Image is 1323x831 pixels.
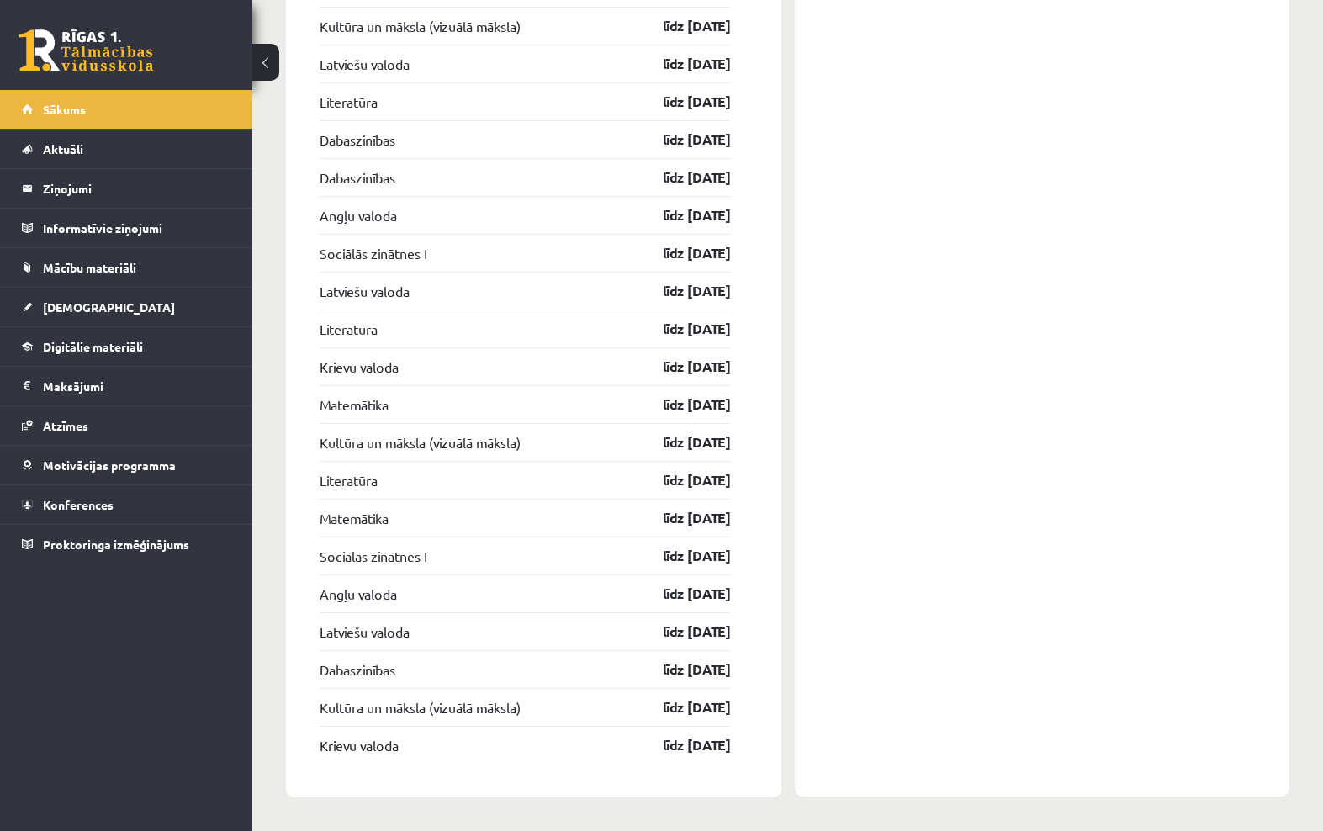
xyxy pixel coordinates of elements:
a: Matemātika [320,508,389,528]
a: Aktuāli [22,130,231,168]
a: līdz [DATE] [633,470,731,490]
a: līdz [DATE] [633,622,731,642]
a: līdz [DATE] [633,54,731,74]
a: Sākums [22,90,231,129]
span: Proktoringa izmēģinājums [43,537,189,552]
span: Sākums [43,102,86,117]
a: Angļu valoda [320,584,397,604]
a: līdz [DATE] [633,394,731,415]
a: Mācību materiāli [22,248,231,287]
a: līdz [DATE] [633,130,731,150]
a: Kultūra un māksla (vizuālā māksla) [320,697,521,717]
span: Digitālie materiāli [43,339,143,354]
a: Latviešu valoda [320,281,410,301]
a: Maksājumi [22,367,231,405]
a: Literatūra [320,92,378,112]
span: Atzīmes [43,418,88,433]
a: līdz [DATE] [633,659,731,680]
span: Mācību materiāli [43,260,136,275]
span: Konferences [43,497,114,512]
span: [DEMOGRAPHIC_DATA] [43,299,175,315]
a: līdz [DATE] [633,546,731,566]
a: Literatūra [320,470,378,490]
span: Motivācijas programma [43,458,176,473]
a: Latviešu valoda [320,622,410,642]
a: Kultūra un māksla (vizuālā māksla) [320,16,521,36]
a: Kultūra un māksla (vizuālā māksla) [320,432,521,453]
a: Ziņojumi [22,169,231,208]
a: līdz [DATE] [633,432,731,453]
a: Matemātika [320,394,389,415]
a: Konferences [22,485,231,524]
a: līdz [DATE] [633,205,731,225]
a: līdz [DATE] [633,697,731,717]
a: [DEMOGRAPHIC_DATA] [22,288,231,326]
a: līdz [DATE] [633,16,731,36]
a: līdz [DATE] [633,508,731,528]
legend: Ziņojumi [43,169,231,208]
a: Latviešu valoda [320,54,410,74]
a: līdz [DATE] [633,92,731,112]
a: Proktoringa izmēģinājums [22,525,231,564]
a: Krievu valoda [320,357,399,377]
a: līdz [DATE] [633,281,731,301]
a: Informatīvie ziņojumi [22,209,231,247]
a: Literatūra [320,319,378,339]
legend: Maksājumi [43,367,231,405]
a: Dabaszinības [320,659,395,680]
span: Aktuāli [43,141,83,156]
a: Digitālie materiāli [22,327,231,366]
a: līdz [DATE] [633,584,731,604]
a: Atzīmes [22,406,231,445]
a: līdz [DATE] [633,735,731,755]
a: Dabaszinības [320,167,395,188]
a: Krievu valoda [320,735,399,755]
a: Angļu valoda [320,205,397,225]
a: līdz [DATE] [633,319,731,339]
a: līdz [DATE] [633,167,731,188]
a: Motivācijas programma [22,446,231,484]
legend: Informatīvie ziņojumi [43,209,231,247]
a: Dabaszinības [320,130,395,150]
a: Sociālās zinātnes I [320,546,426,566]
a: Sociālās zinātnes I [320,243,426,263]
a: līdz [DATE] [633,357,731,377]
a: Rīgas 1. Tālmācības vidusskola [19,29,153,71]
a: līdz [DATE] [633,243,731,263]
